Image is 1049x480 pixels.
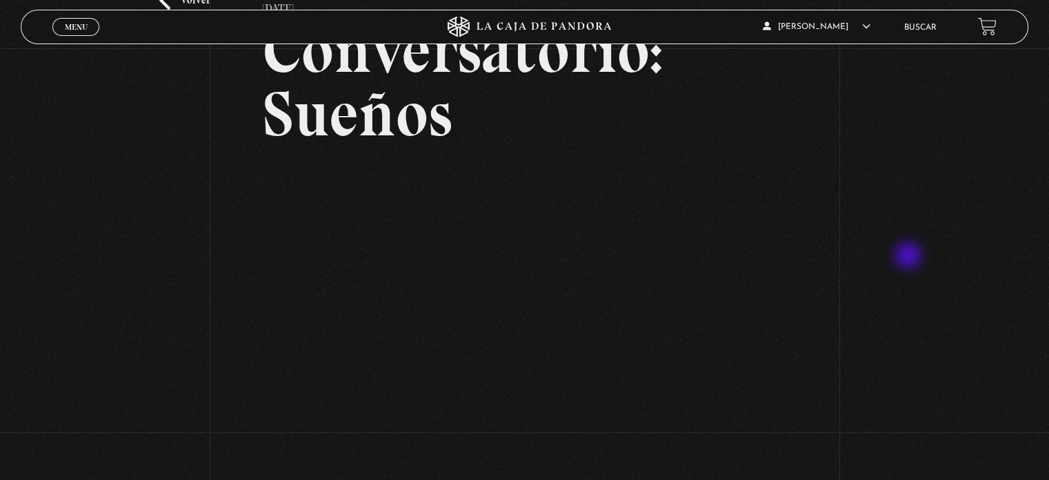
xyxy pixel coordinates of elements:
a: View your shopping cart [978,17,997,36]
h2: Conversatorio: Sueños [263,19,786,146]
span: Menu [65,23,88,31]
span: [PERSON_NAME] [763,23,870,31]
a: Buscar [904,23,937,32]
span: Cerrar [60,35,92,44]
